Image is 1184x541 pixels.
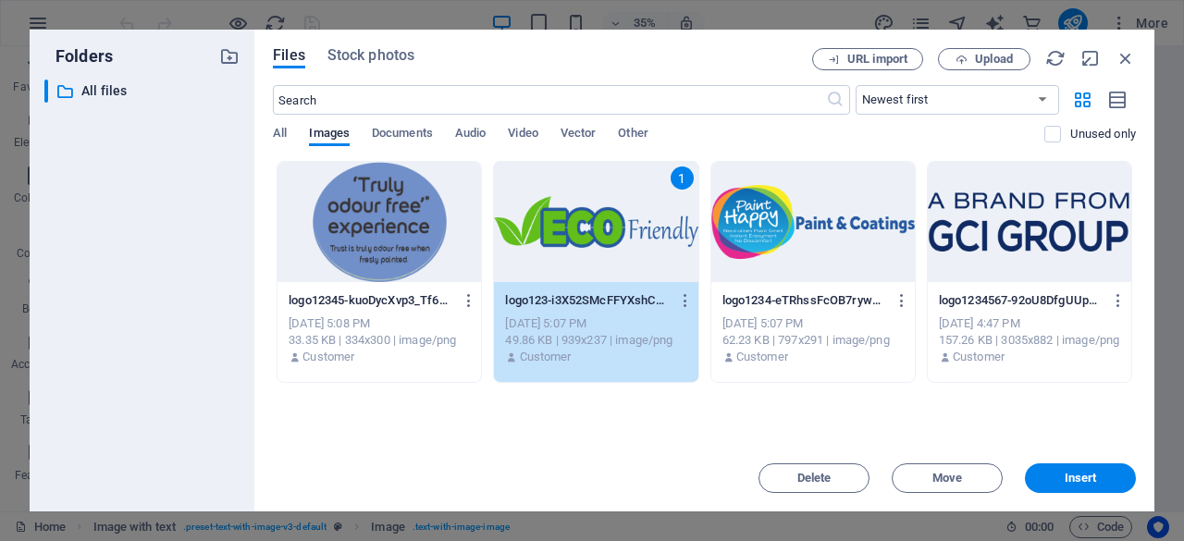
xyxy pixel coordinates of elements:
i: Minimize [1080,48,1101,68]
p: logo123-i3X52SMcFFYXshCT0R2TAA.png [505,292,670,309]
span: Audio [455,122,486,148]
p: Unused only [1070,126,1136,142]
p: logo1234-eTRhssFcOB7rywk123IDCw.png [722,292,887,309]
div: [DATE] 5:08 PM [289,315,470,332]
i:  [513,477,519,496]
div: 62.23 KB | 797x291 | image/png [722,332,904,349]
div: 1 [671,166,694,190]
span: Move [932,473,962,484]
div: 157.26 KB | 3035x882 | image/png [939,332,1120,349]
span: Vector [561,122,597,148]
span: Stock photos [327,44,414,67]
span: URL import [847,54,907,65]
div: [DATE] 5:07 PM [505,315,686,332]
p: logo12345-kuoDycXvp3_Tf64YyCF8IA.png [289,292,453,309]
span: Video [508,122,537,148]
span: Upload [975,54,1013,65]
div: ​ [44,80,48,103]
button: Delete [758,463,869,493]
input: Search [273,85,825,115]
p: Customer [302,349,354,365]
p: Customer [520,349,572,365]
p: All files [81,80,205,102]
div: 33.35 KB | 334x300 | image/png [289,332,470,349]
span: All [273,122,287,148]
p: Folders [44,44,113,68]
div: [DATE] 4:47 PM [939,315,1120,332]
span: Images [309,122,350,148]
i: Close [1116,48,1136,68]
span: Insert [1065,473,1097,484]
button: URL import [812,48,923,70]
p: Customer [736,349,788,365]
i: Reload [1045,48,1066,68]
button: Move [892,463,1003,493]
span: Delete [797,473,832,484]
button: Insert [1025,463,1136,493]
div: [DATE] 5:07 PM [722,315,904,332]
div: 49.86 KB | 939x237 | image/png [505,332,686,349]
span: Other [618,122,647,148]
i: Create new folder [219,46,240,67]
button: Upload [938,48,1030,70]
span: Files [273,44,305,67]
span: Documents [372,122,433,148]
p: logo1234567-92oU8DfgUUp4pnW_FmIDMQ.png [939,292,1104,309]
p: Customer [953,349,1005,365]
